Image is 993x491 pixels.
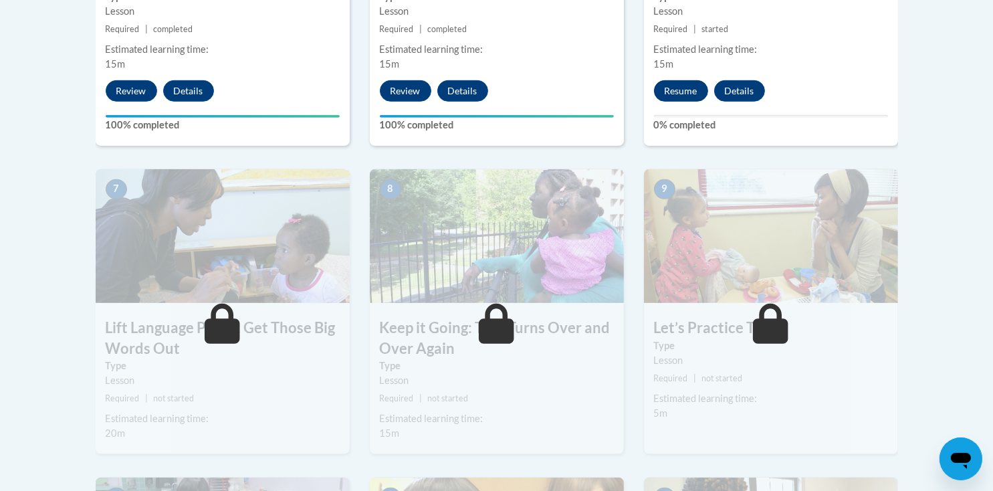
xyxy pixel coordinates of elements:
[701,24,728,34] span: started
[437,80,488,102] button: Details
[380,4,614,19] div: Lesson
[940,437,982,480] iframe: Button to launch messaging window
[654,338,888,353] label: Type
[380,359,614,373] label: Type
[380,42,614,57] div: Estimated learning time:
[153,393,194,403] span: not started
[153,24,193,34] span: completed
[714,80,765,102] button: Details
[380,118,614,132] label: 100% completed
[644,318,898,338] h3: Let’s Practice TALK
[419,24,422,34] span: |
[654,118,888,132] label: 0% completed
[145,24,148,34] span: |
[380,24,414,34] span: Required
[106,58,126,70] span: 15m
[380,179,401,199] span: 8
[106,42,340,57] div: Estimated learning time:
[106,24,140,34] span: Required
[427,24,467,34] span: completed
[380,411,614,426] div: Estimated learning time:
[106,118,340,132] label: 100% completed
[106,179,127,199] span: 7
[380,58,400,70] span: 15m
[380,393,414,403] span: Required
[654,179,675,199] span: 9
[654,24,688,34] span: Required
[106,411,340,426] div: Estimated learning time:
[370,169,624,303] img: Course Image
[654,80,708,102] button: Resume
[370,318,624,359] h3: Keep it Going: Take Turns Over and Over Again
[654,407,668,419] span: 5m
[380,427,400,439] span: 15m
[106,4,340,19] div: Lesson
[654,373,688,383] span: Required
[654,58,674,70] span: 15m
[644,169,898,303] img: Course Image
[106,359,340,373] label: Type
[654,4,888,19] div: Lesson
[106,393,140,403] span: Required
[106,80,157,102] button: Review
[106,427,126,439] span: 20m
[380,115,614,118] div: Your progress
[380,80,431,102] button: Review
[419,393,422,403] span: |
[693,24,696,34] span: |
[145,393,148,403] span: |
[654,353,888,368] div: Lesson
[427,393,468,403] span: not started
[106,373,340,388] div: Lesson
[654,42,888,57] div: Estimated learning time:
[654,391,888,406] div: Estimated learning time:
[380,373,614,388] div: Lesson
[163,80,214,102] button: Details
[701,373,742,383] span: not started
[96,318,350,359] h3: Lift Language Part 2: Get Those Big Words Out
[96,169,350,303] img: Course Image
[693,373,696,383] span: |
[106,115,340,118] div: Your progress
